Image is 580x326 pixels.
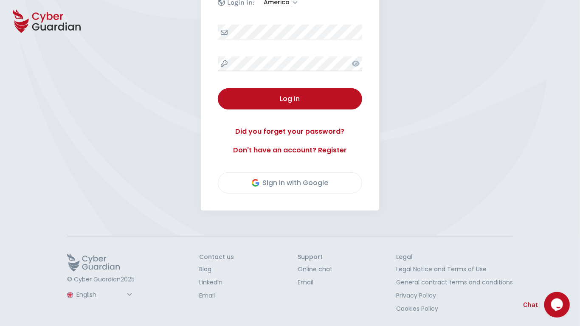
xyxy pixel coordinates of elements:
div: Sign in with Google [252,178,329,188]
h3: Contact us [199,253,234,261]
a: Online chat [298,265,332,274]
a: LinkedIn [199,278,234,287]
button: Sign in with Google [218,172,362,194]
button: Log in [218,88,362,110]
a: General contract terms and conditions [396,278,513,287]
div: Log in [224,94,356,104]
iframe: chat widget [544,292,572,318]
h3: Legal [396,253,513,261]
img: region-logo [67,292,73,298]
a: Blog [199,265,234,274]
a: Did you forget your password? [218,126,362,137]
h3: Support [298,253,332,261]
a: Privacy Policy [396,291,513,300]
a: Don't have an account? Register [218,145,362,155]
span: Chat [523,300,538,310]
p: © Cyber Guardian 2025 [67,276,135,284]
a: Email [298,278,332,287]
a: Email [199,291,234,300]
a: Legal Notice and Terms of Use [396,265,513,274]
a: Cookies Policy [396,304,513,313]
